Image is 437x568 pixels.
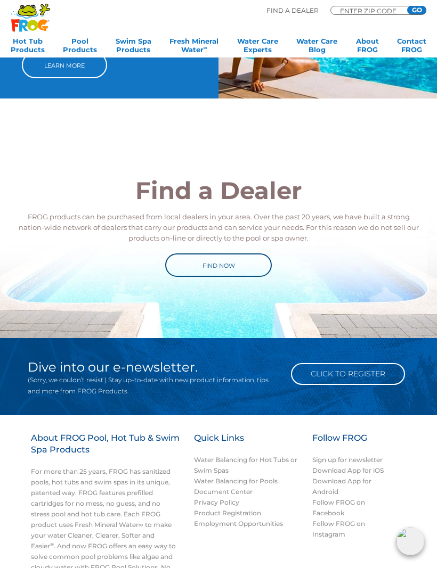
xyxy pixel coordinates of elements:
a: Water CareBlog [296,37,337,58]
h3: Quick Links [194,432,304,455]
a: Click to Register [291,363,405,385]
a: Sign up for newsletter [312,456,383,464]
a: Water CareExperts [237,37,278,58]
a: Document Center [194,488,253,496]
a: ContactFROG [397,37,426,58]
a: Hot TubProducts [11,37,45,58]
h2: Find a Dealer [16,178,421,202]
p: Find A Dealer [266,6,319,15]
a: Find Now [165,253,272,277]
a: Download App for iOS [312,466,384,474]
p: FROG products can be purchased from local dealers in your area. Over the past 20 years, we have b... [16,211,421,243]
a: Follow FROG on Facebook [312,498,365,517]
p: (Sorry, we couldn’t resist.) Stay up-to-date with new product information, tips and more from FRO... [28,374,280,397]
input: Zip Code Form [339,8,403,13]
a: Employment Opportunities [194,520,283,528]
h3: About FROG Pool, Hot Tub & Swim Spa Products [31,432,180,466]
a: Swim SpaProducts [116,37,151,58]
a: Learn More [22,52,107,78]
a: Product Registration [194,509,261,517]
a: Water Balancing for Hot Tubs or Swim Spas [194,456,297,474]
a: Download App for Android [312,477,371,496]
h2: Dive into our e-newsletter. [28,360,280,374]
a: AboutFROG [356,37,379,58]
input: GO [407,6,426,14]
a: Water Balancing for Pools [194,477,278,485]
sup: ® [50,541,54,547]
a: PoolProducts [63,37,97,58]
img: openIcon [396,528,424,555]
a: Follow FROG on Instagram [312,520,365,538]
h3: Follow FROG [312,432,398,455]
a: Fresh MineralWater∞ [169,37,218,58]
sup: ∞ [204,45,207,51]
a: Privacy Policy [194,498,239,506]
